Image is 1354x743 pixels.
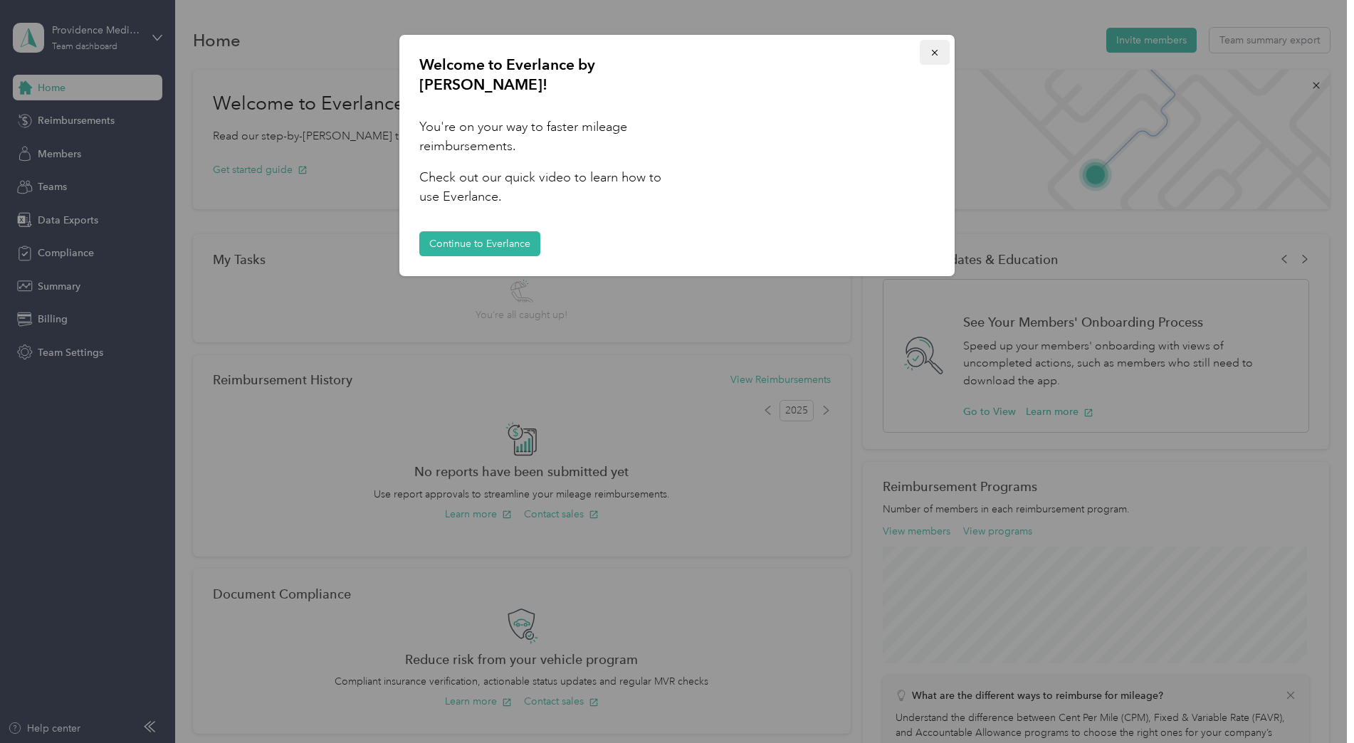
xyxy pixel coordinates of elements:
[685,55,935,247] iframe: Welcome to Everlance by Motus!
[419,168,670,206] h2: Check out our quick video to learn how to use Everlance.
[419,231,540,256] button: Continue to Everlance
[419,117,670,156] h2: You're on your way to faster mileage reimbursements.
[1274,663,1354,743] iframe: Everlance-gr Chat Button Frame
[419,55,670,95] h1: Welcome to Everlance by [PERSON_NAME]!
